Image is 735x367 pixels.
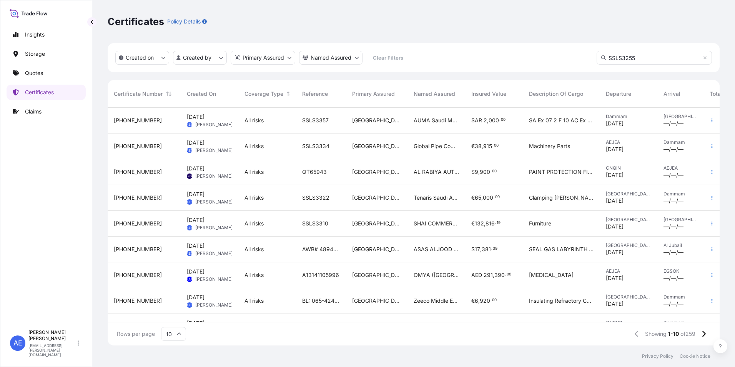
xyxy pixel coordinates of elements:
span: 00 [495,196,500,199]
span: [PHONE_NUMBER] [114,142,162,150]
span: SSLS3357 [302,117,329,124]
span: [PHONE_NUMBER] [114,271,162,279]
span: Created On [187,90,216,98]
span: SAR [471,118,482,123]
p: Clear Filters [373,54,403,62]
p: Cookie Notice [680,353,710,359]
span: Rows per page [117,330,155,338]
span: [PERSON_NAME] [195,199,233,205]
span: [PERSON_NAME] [195,225,233,231]
span: [GEOGRAPHIC_DATA] [352,297,401,305]
span: SSLS3334 [302,142,329,150]
button: createdBy Filter options [173,51,227,65]
span: 381 [482,247,491,252]
span: 920 [480,298,490,304]
span: [DATE] [187,113,205,121]
span: Dammam [663,191,697,197]
span: [PHONE_NUMBER] [114,220,162,227]
span: [GEOGRAPHIC_DATA] [352,117,401,124]
p: Policy Details [167,18,201,25]
span: Arrival [663,90,680,98]
span: 816 [486,221,495,226]
span: Tenaris Saudi Arabia Ltd [414,194,459,202]
span: AUMA Saudi Manufacturing Company [414,117,459,124]
span: [GEOGRAPHIC_DATA] [606,191,651,197]
span: 65 [475,195,481,200]
span: 6 [475,298,478,304]
span: [DATE] [187,268,205,275]
a: Privacy Policy [642,353,673,359]
button: Sort [164,89,173,98]
p: Primary Assured [243,54,284,62]
span: Zeeco Middle East Ltd [414,297,459,305]
span: [DATE] [606,171,624,179]
p: [EMAIL_ADDRESS][PERSON_NAME][DOMAIN_NAME] [28,343,76,357]
span: € [471,143,475,149]
span: , [482,143,483,149]
span: 00 [507,273,511,276]
span: —/—/— [663,274,683,282]
button: Clear Filters [366,52,409,64]
span: [DATE] [606,223,624,230]
span: A13141105996 [302,271,339,279]
span: Insulating Refractory Castable [529,297,594,305]
span: , [481,195,483,200]
span: AEJEA [606,268,651,274]
span: [DATE] [606,274,624,282]
a: Insights [7,27,86,42]
span: [DATE] [606,300,624,308]
span: AE [13,339,22,347]
span: 39 [493,247,497,250]
span: Insured Value [471,90,506,98]
span: Named Assured [414,90,455,98]
span: —/—/— [663,120,683,127]
span: [PHONE_NUMBER] [114,194,162,202]
span: SSLS3322 [302,194,329,202]
span: —/—/— [663,300,683,308]
span: All risks [244,168,264,176]
span: AED [471,272,482,278]
a: Claims [7,104,86,119]
span: , [478,298,480,304]
span: All risks [244,271,264,279]
button: cargoOwner Filter options [299,51,363,65]
span: —/—/— [663,197,683,205]
span: , [484,221,486,226]
span: AWB# 4894514203 SSLS3305 [302,245,340,253]
span: —/—/— [663,145,683,153]
span: AES [186,250,193,257]
p: Created on [126,54,154,62]
span: . [494,196,495,199]
span: Total [710,90,722,98]
span: Clamping [PERSON_NAME] RF 450 [529,194,594,202]
span: QT65943 [302,168,327,176]
span: [PERSON_NAME] [195,173,233,179]
span: € [471,195,475,200]
span: 132 [475,221,484,226]
a: Quotes [7,65,86,81]
span: Dammam [663,320,697,326]
span: [DATE] [606,145,624,153]
span: [GEOGRAPHIC_DATA] [663,217,697,223]
span: [GEOGRAPHIC_DATA] [352,245,401,253]
input: Search Certificate or Reference... [597,51,712,65]
span: AES [186,147,193,154]
span: Showing [645,330,667,338]
span: . [491,299,492,302]
span: . [505,273,506,276]
span: AES [186,301,193,309]
span: Description Of Cargo [529,90,583,98]
span: ASAS ALJOOD COMPANY [414,245,459,253]
span: KG [188,172,192,180]
span: $ [471,169,475,175]
span: 915 [483,143,492,149]
span: . [492,144,494,147]
p: Storage [25,50,45,58]
span: AES [186,121,193,128]
span: OMYA ([GEOGRAPHIC_DATA]) FZC [414,271,459,279]
span: AEJEA [606,139,651,145]
button: distributor Filter options [231,51,295,65]
span: [GEOGRAPHIC_DATA] [352,220,401,227]
span: AES [186,224,193,232]
span: [PERSON_NAME] [195,302,233,308]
